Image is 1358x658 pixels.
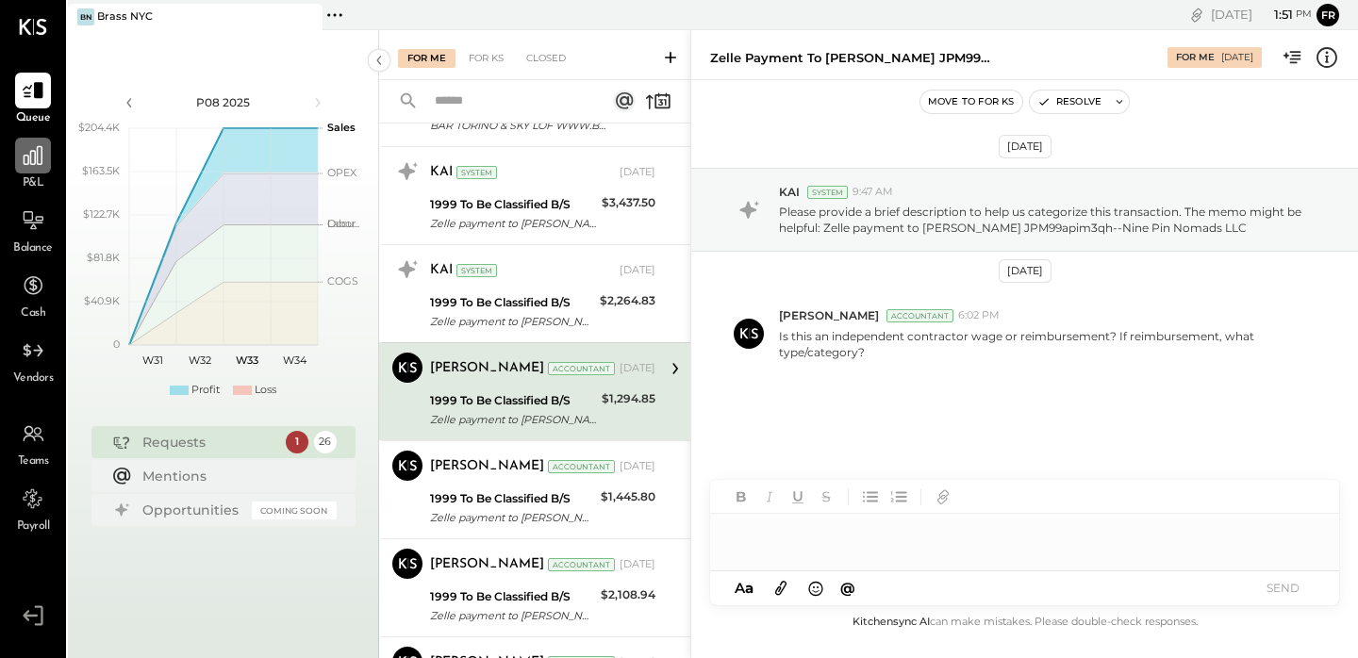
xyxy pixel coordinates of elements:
[757,485,782,509] button: Italic
[1,333,65,387] a: Vendors
[142,354,163,367] text: W31
[255,383,276,398] div: Loss
[13,370,54,387] span: Vendors
[456,264,497,277] div: System
[236,354,258,367] text: W33
[601,487,655,506] div: $1,445.80
[886,485,911,509] button: Ordered List
[430,163,453,182] div: KAI
[430,555,544,574] div: [PERSON_NAME]
[602,193,655,212] div: $3,437.50
[999,259,1052,283] div: [DATE]
[398,49,455,68] div: For Me
[786,485,810,509] button: Underline
[1317,4,1339,26] button: Fr
[886,309,953,322] div: Accountant
[16,110,51,127] span: Queue
[517,49,575,68] div: Closed
[1,481,65,535] a: Payroll
[430,195,596,214] div: 1999 To Be Classified B/S
[548,558,615,571] div: Accountant
[779,204,1315,236] p: Please provide a brief description to help us categorize this transaction. The memo might be help...
[620,165,655,180] div: [DATE]
[1,416,65,470] a: Teams
[430,293,594,312] div: 1999 To Be Classified B/S
[430,116,610,135] div: BAR TORINO & SKY LOF WWW.BARTORINO NY 11/14--Nine Pin Nomads LLC
[430,489,595,508] div: 1999 To Be Classified B/S
[430,606,595,625] div: Zelle payment to [PERSON_NAME] 20267916870--Brass
[430,457,544,476] div: [PERSON_NAME]
[430,587,595,606] div: 1999 To Be Classified B/S
[840,579,855,597] span: @
[459,49,513,68] div: For KS
[1255,6,1293,24] span: 1 : 51
[548,460,615,473] div: Accountant
[87,251,120,264] text: $81.8K
[1030,90,1109,113] button: Resolve
[143,94,304,110] div: P08 2025
[1187,5,1206,25] div: copy link
[729,485,754,509] button: Bold
[189,354,211,367] text: W32
[620,263,655,278] div: [DATE]
[602,389,655,408] div: $1,294.85
[1296,8,1312,21] span: pm
[1,203,65,257] a: Balance
[327,166,357,179] text: OPEX
[252,502,337,519] div: Coming Soon
[142,433,276,452] div: Requests
[779,307,879,323] span: [PERSON_NAME]
[456,166,497,179] div: System
[807,186,848,199] div: System
[958,308,1000,323] span: 6:02 PM
[1221,51,1253,64] div: [DATE]
[600,291,655,310] div: $2,264.83
[1245,575,1320,600] button: SEND
[710,49,993,67] div: Zelle payment to [PERSON_NAME] JPM99apim3qh--Nine Pin Nomads LLC
[142,501,242,519] div: Opportunities
[1176,51,1215,64] div: For Me
[78,121,120,134] text: $204.4K
[1,73,65,127] a: Queue
[430,261,453,280] div: KAI
[327,217,359,230] text: Occu...
[142,467,327,485] div: Mentions
[77,8,94,25] div: BN
[931,485,955,509] button: Add URL
[430,391,596,410] div: 1999 To Be Classified B/S
[327,121,356,134] text: Sales
[548,362,615,375] div: Accountant
[83,207,120,221] text: $122.7K
[282,354,306,367] text: W34
[835,576,861,600] button: @
[1,138,65,192] a: P&L
[620,361,655,376] div: [DATE]
[620,557,655,572] div: [DATE]
[430,312,594,331] div: Zelle payment to [PERSON_NAME] 22224477202--Nine Pin Nomads LLC
[779,184,800,200] span: KAI
[999,135,1052,158] div: [DATE]
[853,185,893,200] span: 9:47 AM
[23,175,44,192] span: P&L
[1211,6,1312,24] div: [DATE]
[620,459,655,474] div: [DATE]
[82,164,120,177] text: $163.5K
[779,328,1315,360] p: Is this an independent contractor wage or reimbursement? If reimbursement, what type/category?
[191,383,220,398] div: Profit
[97,9,153,25] div: Brass NYC
[814,485,838,509] button: Strikethrough
[327,274,358,288] text: COGS
[1,268,65,322] a: Cash
[430,508,595,527] div: Zelle payment to [PERSON_NAME] 22767276154--Brass
[18,453,49,470] span: Teams
[745,579,754,597] span: a
[729,578,759,599] button: Aa
[601,585,655,604] div: $2,108.94
[13,240,53,257] span: Balance
[84,294,120,307] text: $40.9K
[858,485,883,509] button: Unordered List
[113,337,120,351] text: 0
[286,431,308,453] div: 1
[314,431,337,453] div: 26
[17,518,50,535] span: Payroll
